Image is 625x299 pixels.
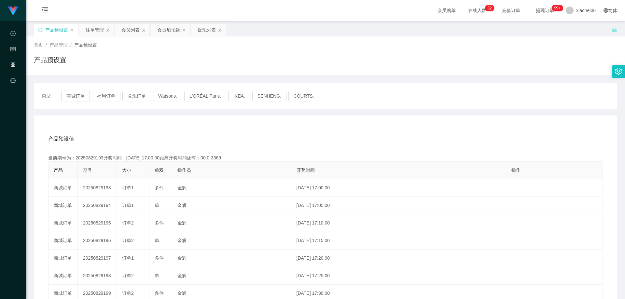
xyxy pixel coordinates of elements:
i: 图标: sync [38,28,43,32]
span: 订单2 [122,238,134,243]
i: 图标: close [70,28,74,32]
span: 会员管理 [10,47,16,105]
span: 订单2 [122,291,134,296]
td: 商城订单 [49,214,78,232]
td: 商城订单 [49,179,78,197]
span: 订单1 [122,255,134,261]
span: 开奖时间 [297,168,315,173]
span: 产品管理 [10,62,16,120]
span: 单 [155,203,159,208]
p: 2 [490,5,492,11]
i: 图标: check-circle-o [10,28,16,41]
td: [DATE] 17:05:00 [291,197,506,214]
span: 多件 [155,255,164,261]
span: 数据中心 [10,31,16,89]
span: 产品预设值 [48,135,74,143]
td: 商城订单 [49,232,78,250]
i: 图标: close [218,28,222,32]
span: 大小 [122,168,131,173]
i: 图标: unlock [611,26,617,32]
span: 多件 [155,291,164,296]
span: 类型： [42,91,61,101]
td: [DATE] 17:15:00 [291,232,506,250]
span: / [70,42,72,48]
td: [DATE] 17:25:00 [291,267,506,285]
a: 图标: dashboard平台首页 [10,74,16,140]
i: 图标: close [106,28,110,32]
button: L'ORÉAL Paris. [184,91,226,101]
button: 兑现订单 [122,91,151,101]
td: 20250829196 [78,232,117,250]
sup: 32 [485,5,494,11]
div: 会员列表 [121,24,140,36]
td: 商城订单 [49,250,78,267]
span: 单双 [155,168,164,173]
sup: 1012 [551,5,563,11]
span: 提现订单 [533,8,557,13]
img: logo.9652507e.png [8,7,18,16]
div: 产品预设置 [45,24,68,36]
span: 单 [155,273,159,278]
span: 订单1 [122,185,134,190]
div: 当前期号为：20250829193开奖时间：[DATE] 17:00:00距离开奖时间还有：00:0-3369 [48,155,603,161]
td: 商城订单 [49,197,78,214]
span: 多件 [155,185,164,190]
td: 金辉 [172,197,291,214]
i: 图标: table [10,44,16,57]
span: 多件 [155,220,164,225]
td: 20250829197 [78,250,117,267]
span: 订单2 [122,220,134,225]
div: 注单管理 [86,24,104,36]
td: 商城订单 [49,267,78,285]
span: 订单1 [122,203,134,208]
td: 20250829194 [78,197,117,214]
i: 图标: close [182,28,186,32]
td: 金辉 [172,179,291,197]
td: 金辉 [172,267,291,285]
button: IKEA. [228,91,250,101]
span: / [46,42,47,48]
td: 20250829198 [78,267,117,285]
td: [DATE] 17:20:00 [291,250,506,267]
td: 20250829193 [78,179,117,197]
td: 20250829195 [78,214,117,232]
span: 在线人数 [465,8,490,13]
i: 图标: close [142,28,146,32]
td: [DATE] 17:00:00 [291,179,506,197]
i: 图标: menu-unfold [34,0,56,21]
span: 订单2 [122,273,134,278]
td: 金辉 [172,232,291,250]
i: 图标: global [604,8,608,13]
td: 金辉 [172,214,291,232]
i: 图标: setting [615,68,622,75]
p: 3 [487,5,490,11]
div: 提现列表 [198,24,216,36]
td: 金辉 [172,250,291,267]
td: [DATE] 17:10:00 [291,214,506,232]
span: 产品 [54,168,63,173]
h1: 产品预设置 [34,55,66,65]
span: 产品管理 [49,42,68,48]
button: 商城订单 [61,91,90,101]
span: 操作 [511,168,521,173]
span: 单 [155,238,159,243]
button: 福利订单 [92,91,120,101]
span: 首页 [34,42,43,48]
div: 会员加扣款 [157,24,180,36]
button: SENHENG. [252,91,286,101]
i: 图标: appstore-o [10,59,16,72]
button: Watsons. [153,91,182,101]
span: 充值订单 [499,8,523,13]
button: COURTS. [288,91,319,101]
span: 操作员 [177,168,191,173]
span: 产品预设置 [74,42,97,48]
span: 期号 [83,168,92,173]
